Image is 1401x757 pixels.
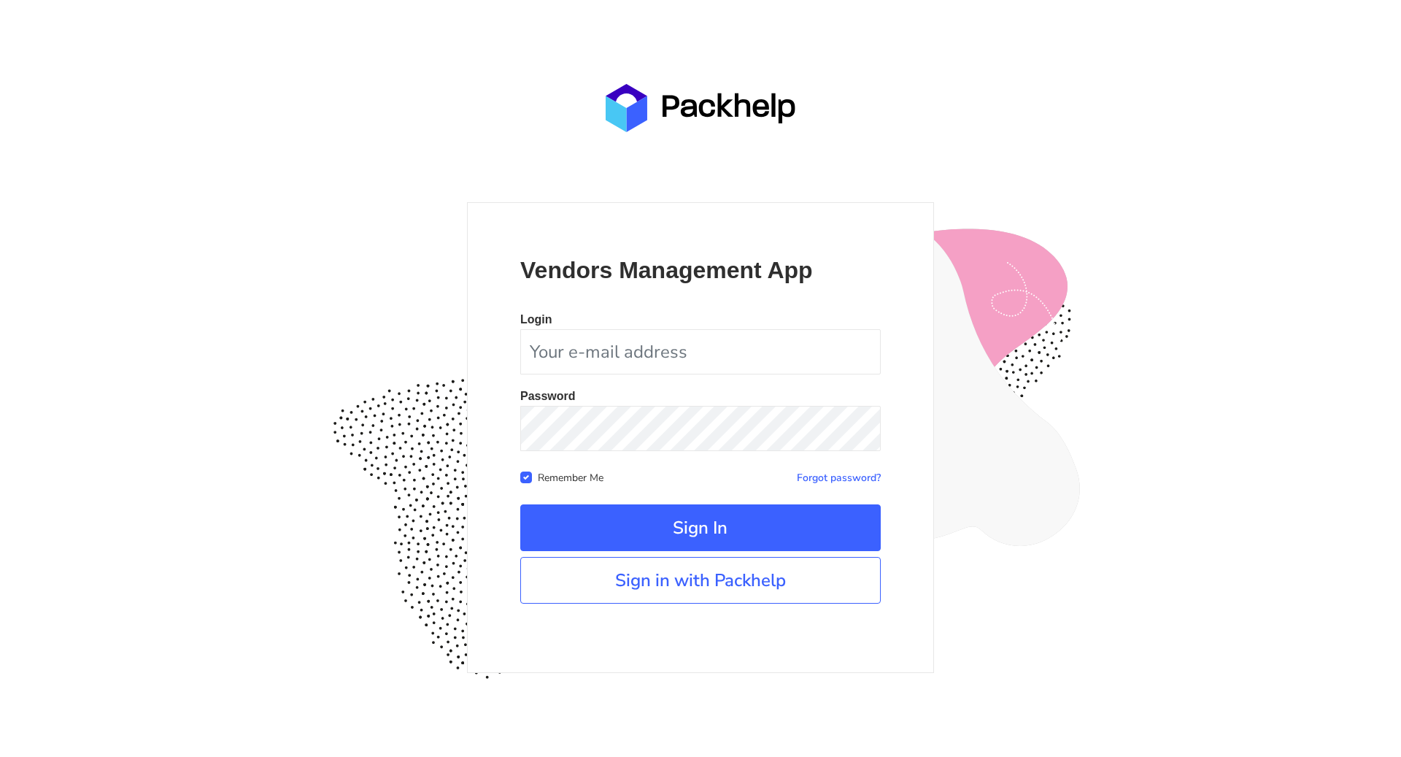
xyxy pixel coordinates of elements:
[520,391,881,402] p: Password
[520,255,881,285] p: Vendors Management App
[520,557,881,604] a: Sign in with Packhelp
[520,504,881,551] button: Sign In
[520,314,881,326] p: Login
[538,469,603,485] label: Remember Me
[797,471,881,485] a: Forgot password?
[520,329,881,374] input: Your e-mail address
